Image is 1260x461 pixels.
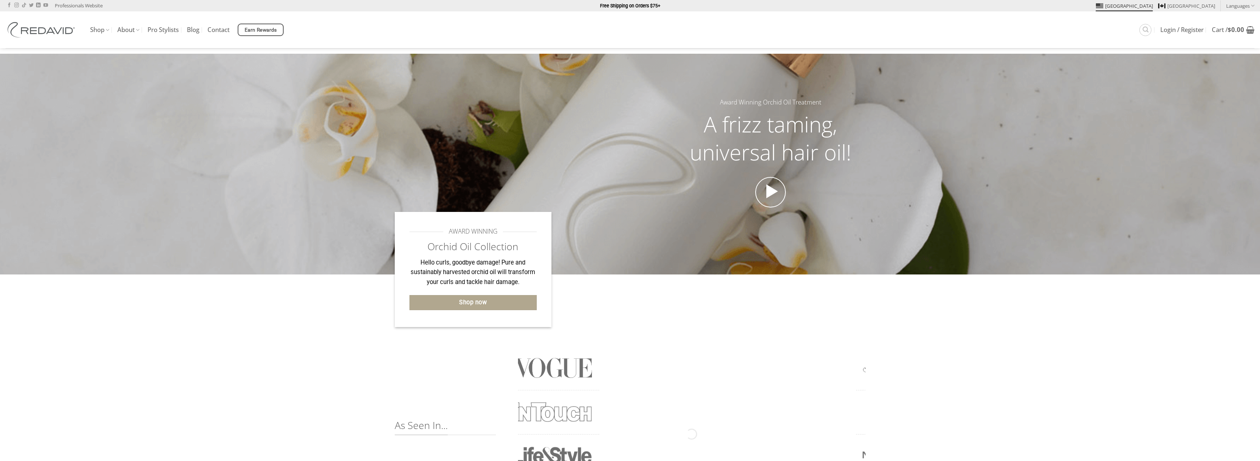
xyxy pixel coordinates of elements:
span: AWARD WINNING [449,227,497,237]
a: Follow on Twitter [29,3,33,8]
a: Follow on TikTok [22,3,26,8]
a: Shop now [409,295,537,310]
span: $ [1228,25,1231,34]
a: View cart [1212,22,1254,38]
bdi: 0.00 [1228,25,1244,34]
a: Follow on YouTube [43,3,48,8]
a: Languages [1226,0,1254,11]
h2: A frizz taming, universal hair oil! [676,110,866,166]
span: Cart / [1212,27,1244,33]
a: Pro Stylists [148,23,179,36]
a: Login / Register [1160,23,1204,36]
a: Search [1139,24,1151,36]
strong: Free Shipping on Orders $75+ [600,3,660,8]
a: Follow on Instagram [14,3,19,8]
a: About [117,23,139,37]
a: Open video in lightbox [755,177,786,208]
a: Blog [187,23,199,36]
img: REDAVID Salon Products | United States [6,22,79,38]
a: Shop [90,23,109,37]
a: [GEOGRAPHIC_DATA] [1096,0,1153,11]
span: Earn Rewards [245,26,277,34]
a: Earn Rewards [238,24,284,36]
a: [GEOGRAPHIC_DATA] [1158,0,1215,11]
a: Follow on Facebook [7,3,11,8]
a: Follow on LinkedIn [36,3,40,8]
p: Hello curls, goodbye damage! Pure and sustainably harvested orchid oil will transform your curls ... [409,258,537,287]
h2: Orchid Oil Collection [409,240,537,253]
h5: Award Winning Orchid Oil Treatment [676,97,866,107]
span: As Seen In... [395,419,448,435]
a: Contact [207,23,230,36]
span: Shop now [459,298,487,307]
span: Login / Register [1160,27,1204,33]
